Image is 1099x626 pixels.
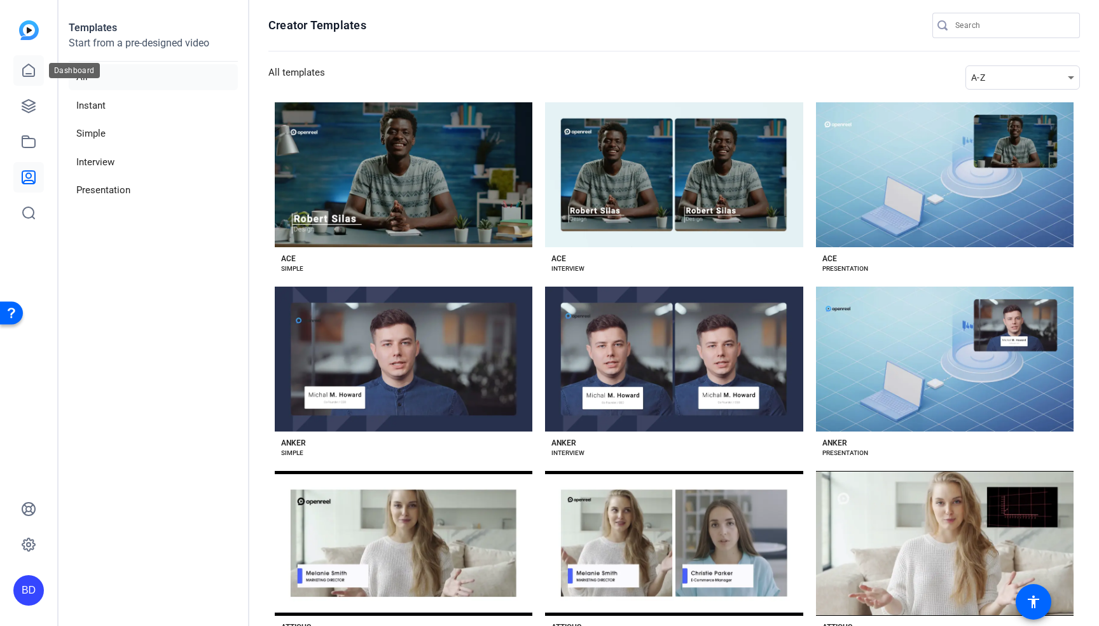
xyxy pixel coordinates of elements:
[971,72,985,83] span: A-Z
[816,471,1074,616] button: Template image
[69,93,238,119] li: Instant
[69,149,238,175] li: Interview
[268,18,366,33] h1: Creator Templates
[275,102,532,247] button: Template image
[69,36,238,62] p: Start from a pre-designed video
[816,287,1074,432] button: Template image
[816,102,1074,247] button: Template image
[281,438,306,448] div: ANKER
[545,287,803,432] button: Template image
[1026,594,1041,609] mat-icon: accessibility
[551,438,576,448] div: ANKER
[19,20,39,40] img: blue-gradient.svg
[281,254,296,264] div: ACE
[551,254,566,264] div: ACE
[69,22,117,34] strong: Templates
[69,121,238,147] li: Simple
[545,471,803,616] button: Template image
[822,438,847,448] div: ANKER
[551,448,584,458] div: INTERVIEW
[955,18,1070,33] input: Search
[822,254,837,264] div: ACE
[281,264,303,274] div: SIMPLE
[268,65,325,90] h3: All templates
[545,102,803,247] button: Template image
[69,177,238,203] li: Presentation
[551,264,584,274] div: INTERVIEW
[13,575,44,606] div: BD
[275,471,532,616] button: Template image
[69,64,238,90] li: All
[281,448,303,458] div: SIMPLE
[822,448,868,458] div: PRESENTATION
[822,264,868,274] div: PRESENTATION
[49,63,100,78] div: Dashboard
[275,287,532,432] button: Template image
